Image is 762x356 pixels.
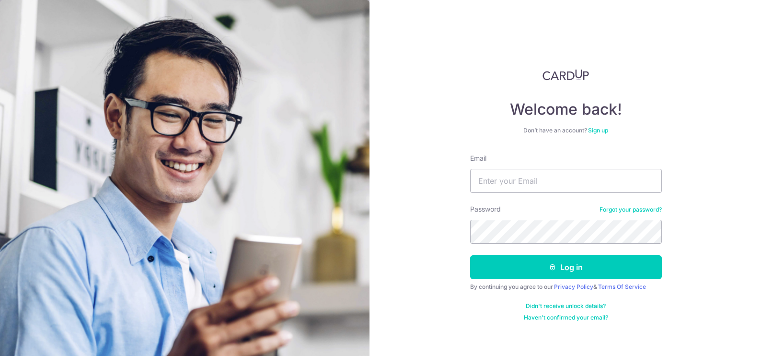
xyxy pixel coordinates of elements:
[470,283,662,291] div: By continuing you agree to our &
[470,169,662,193] input: Enter your Email
[470,255,662,279] button: Log in
[526,302,606,310] a: Didn't receive unlock details?
[600,206,662,214] a: Forgot your password?
[470,100,662,119] h4: Welcome back!
[470,154,486,163] label: Email
[470,204,501,214] label: Password
[543,69,589,81] img: CardUp Logo
[470,127,662,134] div: Don’t have an account?
[554,283,593,290] a: Privacy Policy
[598,283,646,290] a: Terms Of Service
[524,314,608,321] a: Haven't confirmed your email?
[588,127,608,134] a: Sign up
